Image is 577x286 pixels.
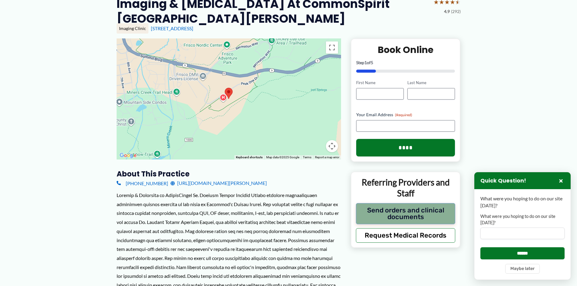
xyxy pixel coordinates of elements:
[364,60,367,65] span: 1
[171,179,267,188] a: [URL][DOMAIN_NAME][PERSON_NAME]
[118,152,138,159] img: Google
[326,140,338,152] button: Map camera controls
[444,8,450,15] span: 4.9
[371,60,373,65] span: 5
[356,177,456,199] p: Referring Providers and Staff
[356,61,455,65] p: Step of
[315,156,339,159] a: Report a map error
[557,177,565,184] button: Close
[407,80,455,86] label: Last Name
[480,195,565,209] p: What were you hoping to do on our site [DATE]?
[356,112,455,118] label: Your Email Address
[480,213,565,226] label: What were you hoping to do on our site [DATE]?
[117,23,148,34] div: Imaging Clinic
[266,156,299,159] span: Map data ©2025 Google
[451,8,461,15] span: (292)
[356,80,404,86] label: First Name
[356,203,456,224] button: Send orders and clinical documents
[151,25,193,31] a: [STREET_ADDRESS]
[480,177,526,184] h3: Quick Question!
[118,152,138,159] a: Open this area in Google Maps (opens a new window)
[356,228,456,243] button: Request Medical Records
[505,264,540,274] button: Maybe later
[326,41,338,54] button: Toggle fullscreen view
[356,44,455,56] h2: Book Online
[395,113,412,117] span: (Required)
[303,156,311,159] a: Terms (opens in new tab)
[236,155,263,159] button: Keyboard shortcuts
[117,169,341,179] h3: About this practice
[117,179,168,188] a: [PHONE_NUMBER]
